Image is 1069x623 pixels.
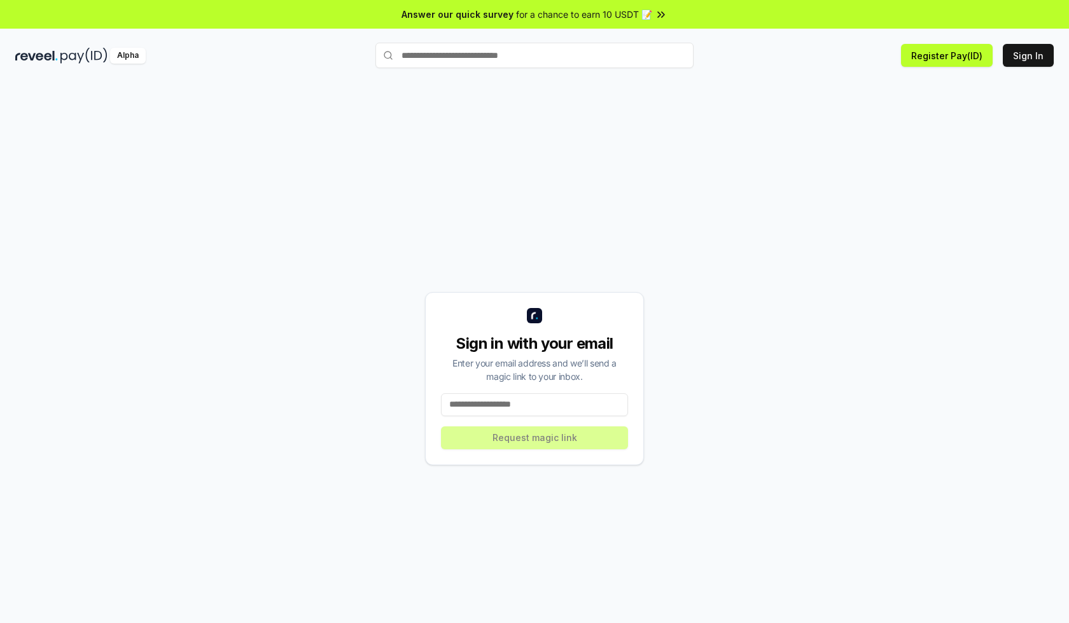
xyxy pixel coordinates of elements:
span: Answer our quick survey [402,8,514,21]
img: logo_small [527,308,542,323]
div: Enter your email address and we’ll send a magic link to your inbox. [441,356,628,383]
button: Register Pay(ID) [901,44,993,67]
div: Alpha [110,48,146,64]
img: reveel_dark [15,48,58,64]
button: Sign In [1003,44,1054,67]
img: pay_id [60,48,108,64]
div: Sign in with your email [441,333,628,354]
span: for a chance to earn 10 USDT 📝 [516,8,652,21]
